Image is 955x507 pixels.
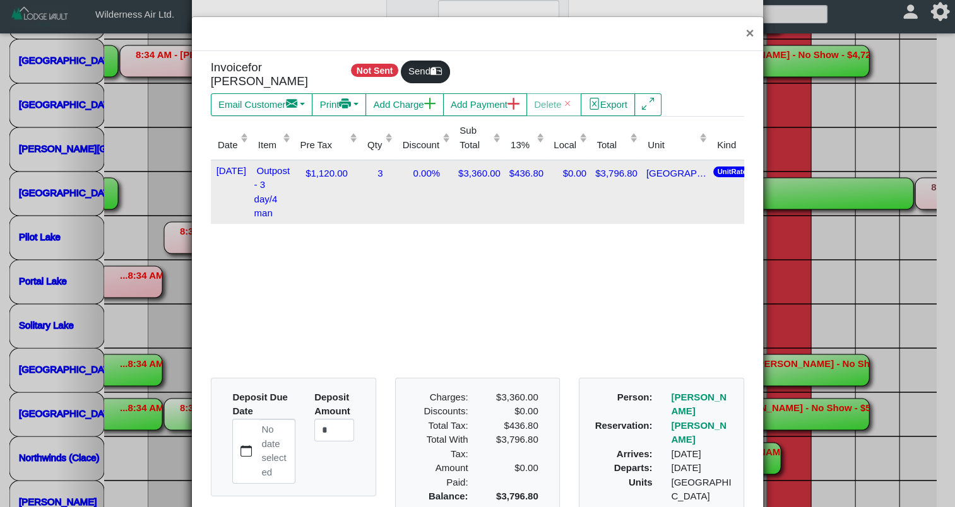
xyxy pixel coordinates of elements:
[507,164,543,181] div: $436.80
[593,164,638,181] div: $3,796.80
[507,98,519,110] svg: plus lg
[617,392,653,402] b: Person:
[629,477,653,487] b: Units
[671,392,727,417] a: [PERSON_NAME]
[364,164,393,181] div: 3
[286,98,298,110] svg: envelope fill
[403,138,439,153] div: Discount
[648,138,697,153] div: Unit
[430,65,442,77] svg: mailbox2
[258,138,280,153] div: Item
[595,420,653,431] b: Reservation:
[300,138,347,153] div: Pre Tax
[424,98,436,110] svg: plus lg
[407,433,477,461] div: Total With Tax:
[661,447,741,462] div: [DATE]
[477,404,547,419] div: $0.00
[211,61,308,88] span: for [PERSON_NAME]
[671,420,727,445] a: [PERSON_NAME]
[496,392,538,402] span: $3,360.00
[407,419,477,433] div: Total Tax:
[211,93,313,116] button: Email Customerenvelope fill
[401,61,450,83] button: Sendmailbox2
[642,98,654,110] svg: arrows angle expand
[211,61,330,89] h5: Invoice
[496,491,538,501] b: $3,796.80
[407,461,477,489] div: Amount Paid:
[477,461,547,489] div: $0.00
[736,17,763,50] button: Close
[367,138,382,153] div: Qty
[477,433,547,461] div: $3,796.80
[644,164,707,181] div: [GEOGRAPHIC_DATA]
[351,64,398,77] span: Not Sent
[554,138,576,153] div: Local
[511,138,533,153] div: 13%
[314,392,350,417] b: Deposit Amount
[218,138,238,153] div: Date
[717,138,741,153] div: Kind
[526,93,581,116] button: Deletex
[550,164,586,181] div: $0.00
[296,164,357,181] div: $1,120.00
[214,163,246,176] span: [DATE]
[407,390,477,405] div: Charges:
[596,138,627,153] div: Total
[487,419,538,433] div: $436.80
[460,124,490,152] div: Sub Total
[312,93,366,116] button: Printprinter fill
[407,404,477,419] div: Discounts:
[233,419,259,483] button: calendar
[254,163,290,219] span: Outpost - 3 day/4 man
[634,93,661,116] button: arrows angle expand
[614,462,653,473] b: Departs:
[661,475,741,504] div: [GEOGRAPHIC_DATA]
[456,164,501,181] div: $3,360.00
[398,164,449,181] div: 0.00%
[232,392,288,417] b: Deposit Due Date
[617,448,653,459] b: Arrives:
[259,419,295,483] label: No date selected
[240,445,252,457] svg: calendar
[588,98,600,110] svg: file excel
[365,93,443,116] button: Add Chargeplus lg
[443,93,527,116] button: Add Paymentplus lg
[429,491,468,501] b: Balance:
[661,461,741,475] div: [DATE]
[339,98,351,110] svg: printer fill
[581,93,636,116] button: file excelExport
